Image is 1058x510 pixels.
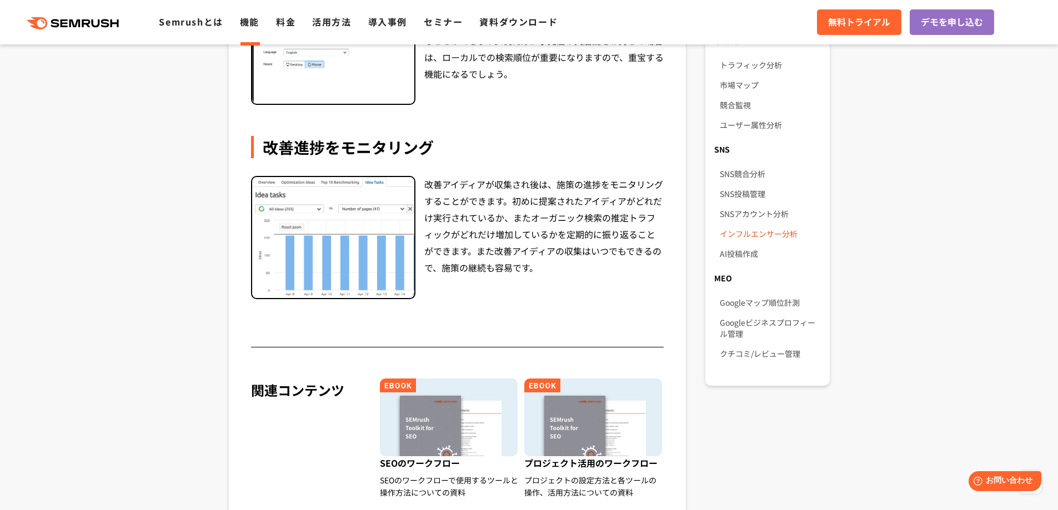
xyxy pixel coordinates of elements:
[720,95,820,115] a: 競合監視
[720,55,820,75] a: トラフィック分析
[720,115,820,135] a: ユーザー属性分析
[720,164,820,184] a: SNS競合分析
[720,244,820,264] a: AI投稿作成
[720,75,820,95] a: 市場マップ
[159,15,223,28] a: Semrushとは
[828,15,890,29] span: 無料トライアル
[424,176,664,299] div: 改善アイディアが収集され後は、施策の進捗をモニタリングすることができます。初めに提案されたアイディアがどれだけ実行されているか、またオーガニック検索の推定トラフィックがどれだけ増加しているかを定...
[720,204,820,224] a: SNSアカウント分析
[921,15,983,29] span: デモを申し込む
[705,268,829,288] div: MEO
[524,456,664,474] span: プロジェクト活用のワークフロー
[251,136,664,158] div: 改善進捗をモニタリング
[424,15,463,28] a: セミナー
[705,139,829,159] div: SNS
[252,177,414,298] img: ページ改善提案（On Page SEO Checker） 改善進捗
[312,15,351,28] a: 活用方法
[720,184,820,204] a: SNS投稿管理
[910,9,994,35] a: デモを申し込む
[380,456,519,474] span: SEOのワークフロー
[959,467,1046,498] iframe: Help widget launcher
[479,15,558,28] a: 資料ダウンロード
[817,9,901,35] a: 無料トライアル
[720,344,820,363] a: クチコミ/レビュー管理
[380,474,519,498] div: SEOのワークフローで使用するツールと操作方法についての資料
[524,474,664,498] div: プロジェクトの設定方法と各ツールの操作、活用方法についての資料
[377,378,522,498] a: SEOのワークフロー SEOのワークフローで使用するツールと操作方法についての資料
[240,15,259,28] a: 機能
[720,224,820,244] a: インフルエンサー分析
[276,15,295,28] a: 料金
[368,15,407,28] a: 導入事例
[720,312,820,344] a: Googleビジネスプロフィール管理
[720,292,820,312] a: Googleマップ順位計測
